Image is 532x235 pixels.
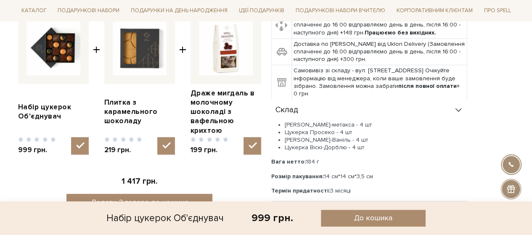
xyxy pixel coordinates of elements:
[113,21,167,75] img: Плитка з карамельного шоколаду
[104,145,143,155] span: 219 грн.
[199,21,253,75] img: Драже мигдаль в молочному шоколаді з вафельною крихтою
[251,211,293,224] div: 999 грн.
[122,177,157,186] span: 1 417 грн.
[365,29,436,36] b: Працюємо без вихідних.
[271,173,324,180] b: Розмір пакування:
[236,4,288,17] a: Ідеї подарунків
[54,4,123,17] a: Подарункові набори
[26,21,80,75] img: Набір цукерок Об'єднувач
[285,121,467,129] li: [PERSON_NAME]-метакса - 4 шт
[127,4,231,17] a: Подарунки на День народження
[285,136,467,144] li: [PERSON_NAME]-Ваніль - 4 шт
[480,4,514,17] a: Про Spell
[18,4,50,17] a: Каталог
[271,187,330,194] b: Термін придатності:
[271,158,306,165] b: Вага нетто:
[66,194,212,211] button: Додати 3 товара до кошика
[271,187,467,195] p: 3 місяці
[106,210,224,227] div: Набір цукерок Об'єднувач
[179,13,186,155] span: +
[271,158,467,166] p: 184 г
[321,210,426,227] button: До кошика
[398,82,457,90] b: після повної оплати
[291,38,467,65] td: Доставка по [PERSON_NAME] від Uklon Delivery (Замовлення сплаченні до 16:00 відправляємо день в д...
[393,4,476,17] a: Корпоративним клієнтам
[18,103,89,121] a: Набір цукерок Об'єднувач
[285,129,467,136] li: Цукерка Просеко - 4 шт
[93,13,100,155] span: +
[285,144,467,151] li: Цукерка Віскі-Дорблю - 4 шт
[354,213,392,223] span: До кошика
[271,173,467,180] p: 14 см*14 см*3,5 см
[191,145,229,155] span: 199 грн.
[291,12,467,39] td: Нова Пошта – адресна доставка кур'єром (Замовлення сплаченні до 16:00 відправляємо день в день, п...
[191,89,261,135] a: Драже мигдаль в молочному шоколаді з вафельною крихтою
[18,145,56,155] span: 999 грн.
[275,106,298,114] span: Склад
[292,3,389,18] a: Подарункові набори Вчителю
[291,65,467,100] td: Самовивіз зі складу - вул. [STREET_ADDRESS] Очікуйте інформацію від менеджера, коли ваше замовлен...
[104,98,175,126] a: Плитка з карамельного шоколаду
